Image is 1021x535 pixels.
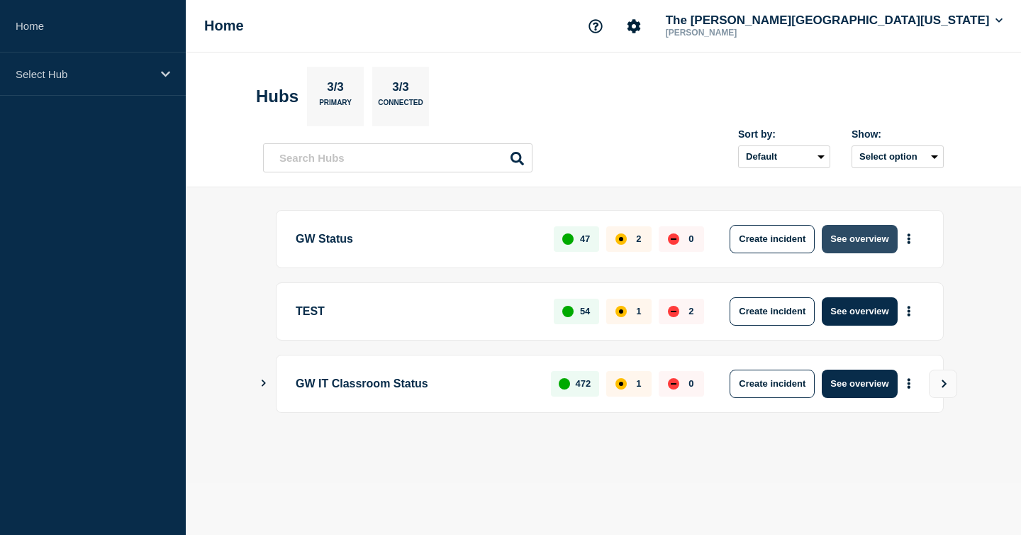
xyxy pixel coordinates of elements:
[730,297,815,326] button: Create incident
[822,370,897,398] button: See overview
[730,370,815,398] button: Create incident
[580,306,590,316] p: 54
[322,80,350,99] p: 3/3
[319,99,352,114] p: Primary
[296,370,535,398] p: GW IT Classroom Status
[636,233,641,244] p: 2
[581,11,610,41] button: Support
[559,378,570,390] div: up
[615,233,627,245] div: affected
[576,378,591,389] p: 472
[636,306,641,316] p: 1
[900,226,918,252] button: More actions
[738,145,830,168] select: Sort by
[260,378,267,389] button: Show Connected Hubs
[615,378,627,390] div: affected
[822,225,897,253] button: See overview
[822,297,897,326] button: See overview
[668,378,679,390] div: down
[615,306,627,317] div: affected
[296,297,537,326] p: TEST
[900,298,918,324] button: More actions
[663,13,1005,28] button: The [PERSON_NAME][GEOGRAPHIC_DATA][US_STATE]
[580,233,590,244] p: 47
[619,11,649,41] button: Account settings
[688,233,693,244] p: 0
[296,225,537,253] p: GW Status
[16,68,152,80] p: Select Hub
[562,306,574,317] div: up
[204,18,244,34] h1: Home
[663,28,810,38] p: [PERSON_NAME]
[387,80,415,99] p: 3/3
[900,370,918,397] button: More actions
[668,233,679,245] div: down
[688,306,693,316] p: 2
[738,128,830,140] div: Sort by:
[636,378,641,389] p: 1
[263,143,532,172] input: Search Hubs
[562,233,574,245] div: up
[688,378,693,389] p: 0
[852,145,944,168] button: Select option
[378,99,423,114] p: Connected
[852,128,944,140] div: Show:
[929,370,957,398] button: View
[730,225,815,253] button: Create incident
[256,87,299,106] h2: Hubs
[668,306,679,317] div: down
